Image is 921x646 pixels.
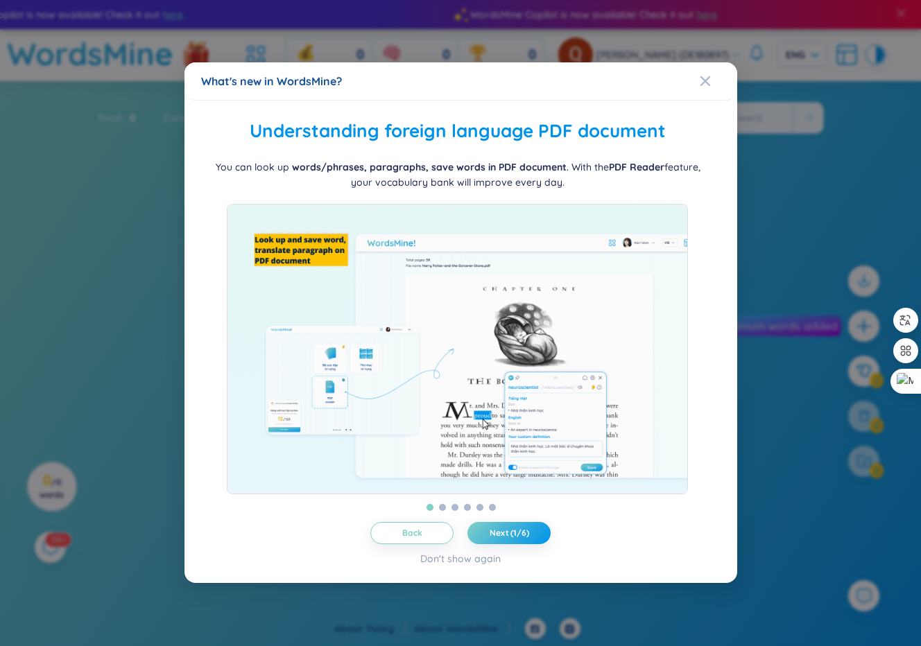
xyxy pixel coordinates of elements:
button: 2 [439,505,446,512]
button: 3 [451,505,458,512]
button: 1 [427,505,433,512]
div: Don't show again [420,552,501,567]
h2: Understanding foreign language PDF document [201,117,714,146]
b: PDF Reader [608,161,664,173]
span: You can look up . With the feature, your vocabulary bank will improve every day. [215,161,700,189]
b: words/phrases, paragraphs, save words in PDF document [291,161,566,173]
button: 5 [476,505,483,512]
span: Back [402,528,422,539]
button: 4 [464,505,471,512]
span: Next (1/6) [490,528,529,539]
button: 6 [489,505,496,512]
div: What's new in WordsMine? [201,73,721,89]
button: Next (1/6) [467,523,551,545]
button: Back [370,523,454,545]
button: Close [699,62,737,100]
